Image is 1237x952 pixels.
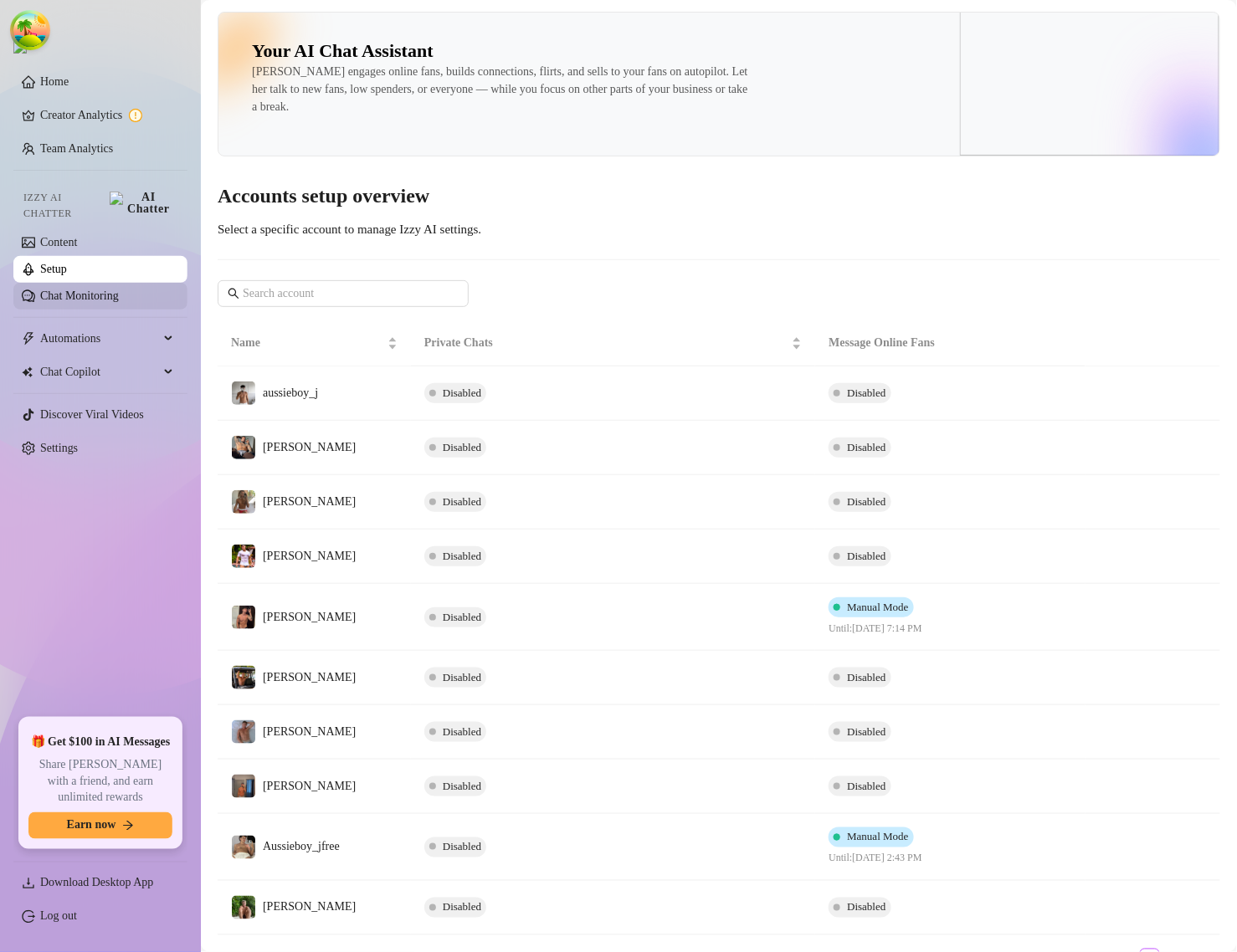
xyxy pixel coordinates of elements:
span: Disabled [847,725,885,738]
span: Disabled [443,780,481,792]
span: Disabled [443,725,481,738]
span: Izzy AI Chatter [23,190,103,222]
span: [PERSON_NAME] [263,725,356,738]
span: thunderbolt [22,332,35,345]
span: Disabled [847,550,885,562]
h3: Accounts setup overview [218,183,1220,210]
span: Disabled [847,386,885,399]
h2: Your AI Chat Assistant [252,39,434,63]
a: Setup [40,263,67,275]
img: Nathaniel [232,896,255,919]
span: Disabled [443,386,481,399]
img: aussieboy_j [232,381,255,405]
span: Download Desktop App [40,877,153,889]
img: AI Chatter [110,192,174,215]
img: George [232,436,255,459]
span: Disabled [443,841,481,853]
th: Name [218,320,411,366]
span: Until: [DATE] 7:14 PM [829,621,921,637]
span: Aussieboy_jfree [263,841,340,853]
img: Nathaniel [232,490,255,514]
a: Home [40,75,69,88]
a: Content [40,236,77,248]
span: Name [231,334,384,352]
span: Manual Mode [847,601,908,613]
span: Manual Mode [847,831,908,843]
div: [PERSON_NAME] engages online fans, builds connections, flirts, and sells to your fans on autopilo... [252,63,754,115]
span: Chat Copilot [40,359,159,386]
span: Disabled [847,901,885,914]
span: Share [PERSON_NAME] with a friend, and earn unlimited rewards [28,756,172,806]
span: Select a specific account to manage Izzy AI settings. [218,223,481,236]
img: Chat Copilot [22,366,33,378]
span: Disabled [443,550,481,562]
img: Nathan [232,666,255,689]
span: [PERSON_NAME] [263,550,356,562]
img: Zach [232,606,255,629]
span: [PERSON_NAME] [263,611,356,623]
span: [PERSON_NAME] [263,671,356,683]
button: Open Tanstack query devtools [13,13,47,47]
span: [PERSON_NAME] [263,441,356,453]
span: download [22,877,35,890]
span: [PERSON_NAME] [263,495,356,508]
span: Disabled [847,780,885,792]
span: Disabled [847,495,885,508]
span: Private Chats [424,334,789,352]
span: Disabled [443,611,481,623]
a: Team Analytics [40,142,113,155]
th: Private Chats [411,320,816,366]
a: Creator Analytics exclamation-circle [40,102,174,129]
a: Chat Monitoring [40,289,119,302]
input: Search account [243,284,445,303]
span: Automations [40,325,159,352]
span: Disabled [847,671,885,683]
span: Until: [DATE] 2:43 PM [829,851,921,867]
span: [PERSON_NAME] [263,780,356,792]
a: Log out [40,910,77,923]
img: Aussieboy_jfree [232,836,255,859]
span: search [228,288,239,299]
span: Disabled [443,671,481,683]
span: arrow-right [122,820,134,832]
span: Disabled [443,901,481,914]
span: aussieboy_j [263,386,318,399]
img: Joey [232,720,255,744]
a: Discover Viral Videos [40,408,144,421]
img: Wayne [232,775,255,798]
span: [PERSON_NAME] [263,901,356,914]
button: Earn nowarrow-right [28,812,172,839]
a: Settings [40,442,78,454]
span: Disabled [847,441,885,453]
span: Disabled [443,441,481,453]
img: Hector [232,545,255,568]
span: Disabled [443,495,481,508]
th: Message Online Fans [815,320,1085,366]
span: Earn now [67,819,116,832]
span: 🎁 Get $100 in AI Messages [31,734,171,750]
